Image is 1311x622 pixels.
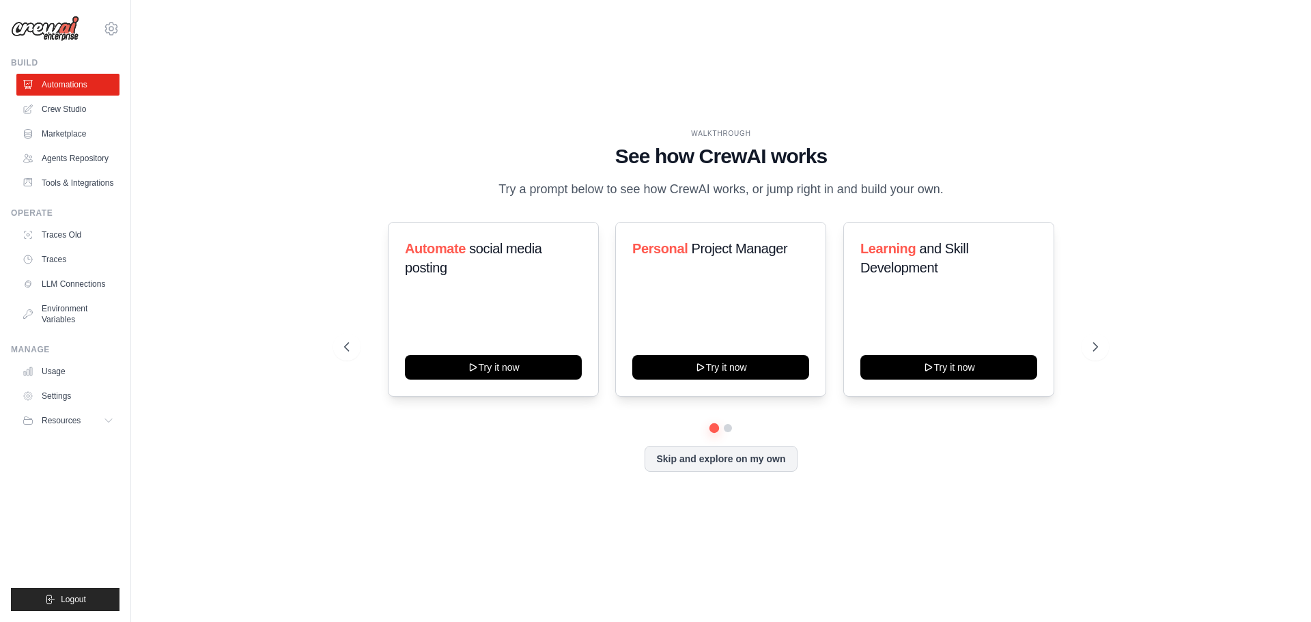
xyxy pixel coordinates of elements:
button: Skip and explore on my own [645,446,797,472]
button: Try it now [632,355,809,380]
span: Automate [405,241,466,256]
a: Traces Old [16,224,119,246]
button: Resources [16,410,119,432]
button: Try it now [860,355,1037,380]
a: Environment Variables [16,298,119,330]
div: Manage [11,344,119,355]
a: Tools & Integrations [16,172,119,194]
a: Agents Repository [16,147,119,169]
span: social media posting [405,241,542,275]
div: Operate [11,208,119,218]
a: LLM Connections [16,273,119,295]
img: Logo [11,16,79,42]
a: Marketplace [16,123,119,145]
span: Logout [61,594,86,605]
a: Automations [16,74,119,96]
p: Try a prompt below to see how CrewAI works, or jump right in and build your own. [492,180,950,199]
div: WALKTHROUGH [344,128,1098,139]
button: Logout [11,588,119,611]
a: Traces [16,249,119,270]
span: Personal [632,241,688,256]
button: Try it now [405,355,582,380]
div: Build [11,57,119,68]
a: Settings [16,385,119,407]
h1: See how CrewAI works [344,144,1098,169]
a: Usage [16,361,119,382]
a: Crew Studio [16,98,119,120]
span: Project Manager [692,241,788,256]
span: and Skill Development [860,241,968,275]
span: Resources [42,415,81,426]
span: Learning [860,241,916,256]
